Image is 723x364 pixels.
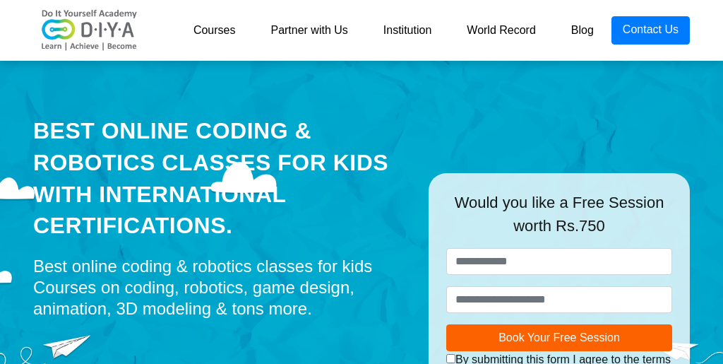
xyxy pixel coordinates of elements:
[176,16,253,45] a: Courses
[498,331,620,344] span: Book Your Free Session
[446,191,672,248] div: Would you like a Free Session worth Rs.750
[449,16,554,45] a: World Record
[446,324,672,351] button: Book Your Free Session
[554,16,611,45] a: Blog
[33,256,407,319] div: Best online coding & robotics classes for kids Courses on coding, robotics, game design, animatio...
[366,16,449,45] a: Institution
[33,115,407,242] div: Best Online Coding & Robotics Classes for kids with International Certifications.
[33,9,146,52] img: logo-v2.png
[253,16,365,45] a: Partner with Us
[611,16,690,45] a: Contact Us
